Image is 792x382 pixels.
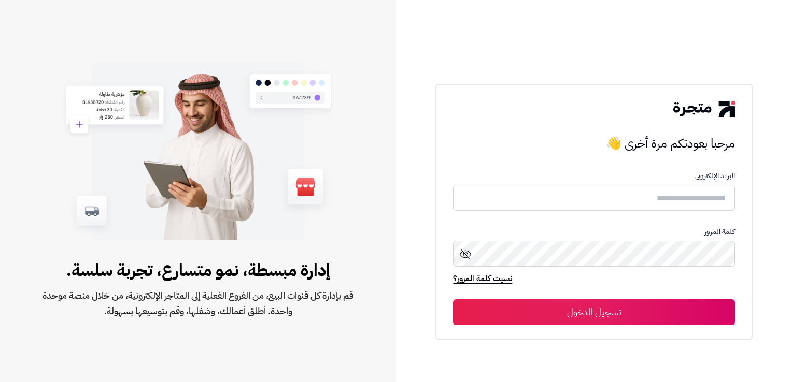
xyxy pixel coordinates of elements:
button: تسجيل الدخول [453,299,734,325]
h3: مرحبا بعودتكم مرة أخرى 👋 [453,133,734,154]
a: نسيت كلمة المرور؟ [453,272,512,287]
span: إدارة مبسطة، نمو متسارع، تجربة سلسة. [33,258,363,283]
p: كلمة المرور [453,228,734,236]
p: البريد الإلكترونى [453,172,734,180]
img: logo-2.png [673,101,734,117]
span: قم بإدارة كل قنوات البيع، من الفروع الفعلية إلى المتاجر الإلكترونية، من خلال منصة موحدة واحدة. أط... [33,288,363,319]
